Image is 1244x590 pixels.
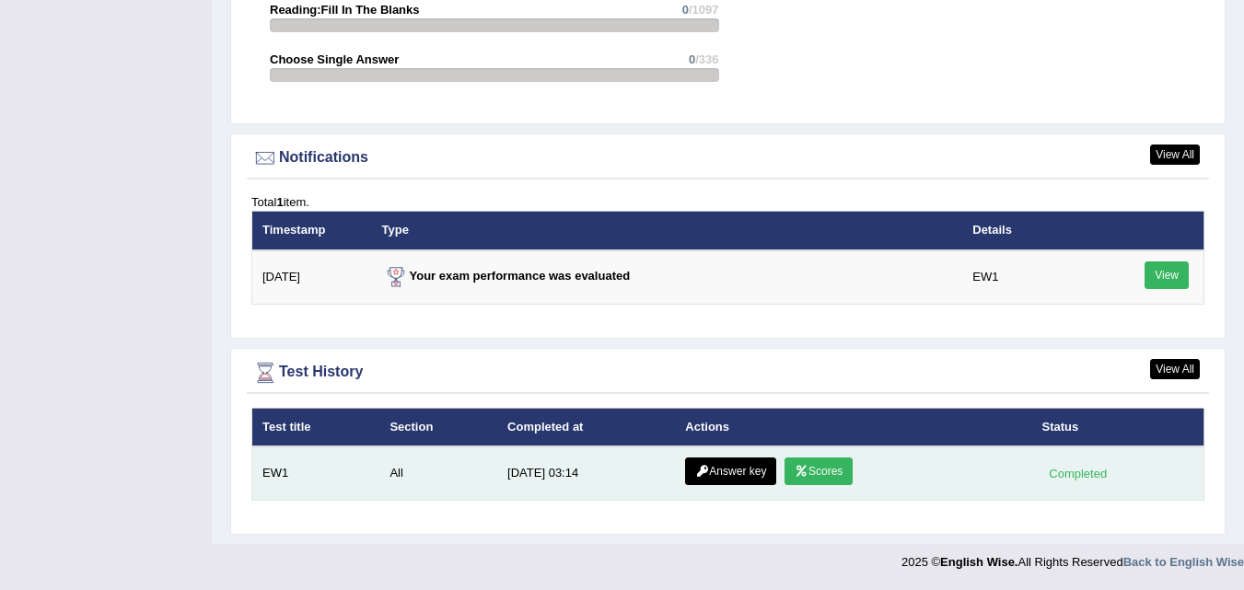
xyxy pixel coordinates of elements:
[382,269,631,283] strong: Your exam performance was evaluated
[252,211,372,249] th: Timestamp
[1031,408,1203,446] th: Status
[689,52,695,66] span: 0
[785,457,853,485] a: Scores
[379,408,497,446] th: Section
[252,446,380,501] td: EW1
[251,359,1204,387] div: Test History
[276,195,283,209] b: 1
[379,446,497,501] td: All
[901,544,1244,571] div: 2025 © All Rights Reserved
[962,211,1093,249] th: Details
[252,250,372,305] td: [DATE]
[940,555,1017,569] strong: English Wise.
[689,3,719,17] span: /1097
[497,446,675,501] td: [DATE] 03:14
[1145,261,1189,289] a: View
[1041,464,1113,483] div: Completed
[270,3,420,17] strong: Reading:Fill In The Blanks
[252,408,380,446] th: Test title
[251,145,1204,172] div: Notifications
[1150,359,1200,379] a: View All
[682,3,689,17] span: 0
[1150,145,1200,165] a: View All
[497,408,675,446] th: Completed at
[695,52,718,66] span: /336
[372,211,963,249] th: Type
[251,193,1204,211] div: Total item.
[1123,555,1244,569] a: Back to English Wise
[685,457,776,485] a: Answer key
[270,52,399,66] strong: Choose Single Answer
[675,408,1031,446] th: Actions
[962,250,1093,305] td: EW1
